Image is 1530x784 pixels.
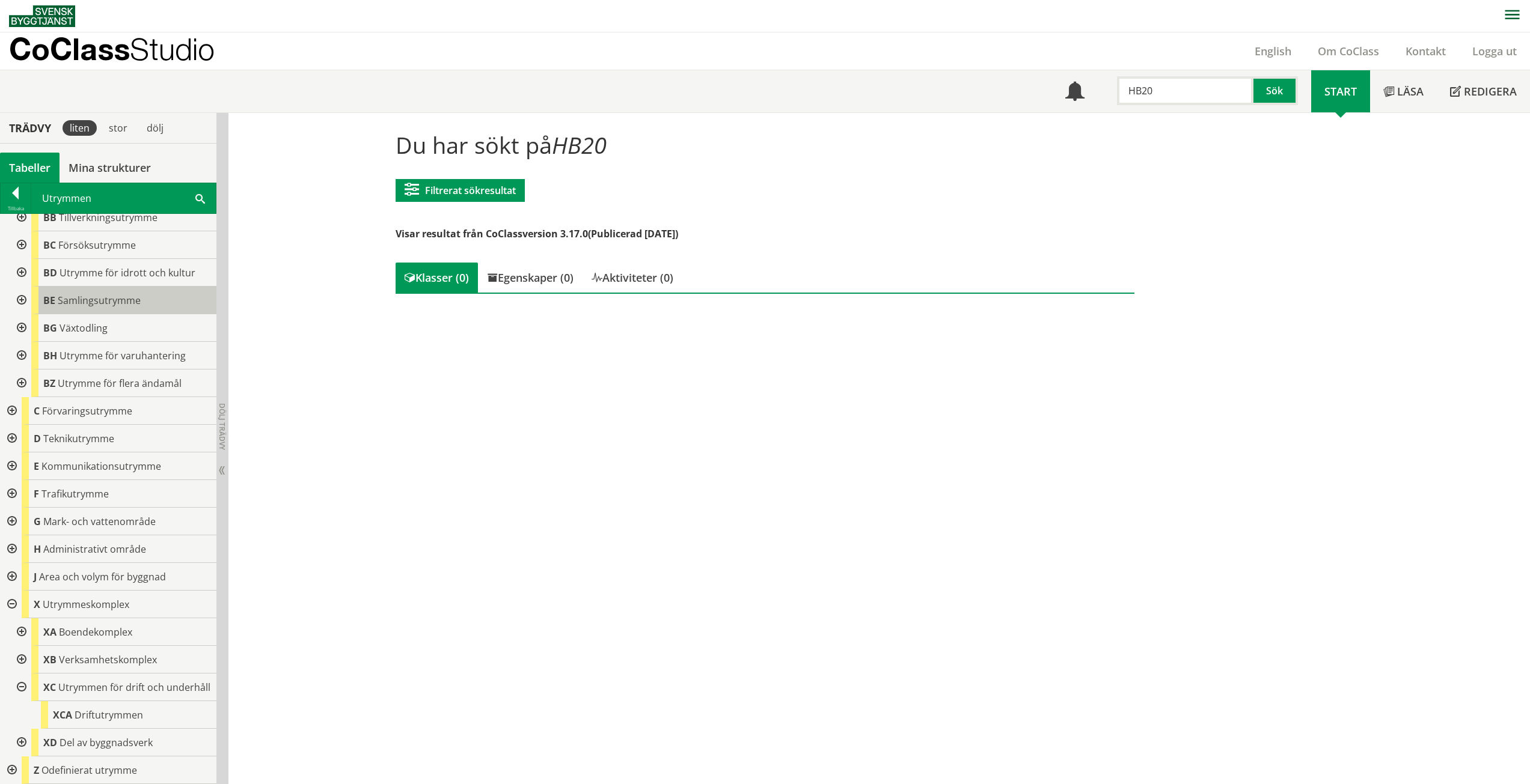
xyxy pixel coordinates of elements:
span: E [34,460,39,473]
span: Samlingsutrymme [58,294,141,307]
h1: Du har sökt på [396,132,1134,158]
span: Utrymme för varuhantering [60,349,186,362]
span: XC [43,681,56,694]
a: English [1241,44,1305,58]
span: Visar resultat från CoClassversion 3.17.0 [396,227,588,240]
span: Utrymme för flera ändamål [58,377,182,390]
a: Läsa [1370,70,1437,112]
span: Administrativt område [43,542,146,556]
span: XD [43,736,57,749]
span: Utrymme för idrott och kultur [60,266,195,279]
span: XA [43,625,57,639]
button: Sök [1253,76,1298,105]
div: Tillbaka [1,204,31,213]
img: Svensk Byggtjänst [9,5,75,27]
button: Filtrerat sökresultat [396,179,525,202]
span: Tillverkningsutrymme [59,211,158,224]
span: G [34,515,41,528]
span: Läsa [1397,84,1424,99]
span: Utrymmeskomplex [43,598,129,611]
span: Notifikationer [1065,83,1085,102]
div: Utrymmen [31,183,216,213]
span: BE [43,294,55,307]
a: Start [1311,70,1370,112]
span: BB [43,211,57,224]
span: Start [1324,84,1357,99]
span: Boendekomplex [59,625,132,639]
div: Aktiviteter (0) [583,263,682,293]
a: Om CoClass [1305,44,1392,58]
div: dölj [139,120,171,136]
span: Del av byggnadsverk [60,736,153,749]
span: Odefinierat utrymme [41,764,137,777]
span: Sök i tabellen [195,192,205,204]
span: Utrymmen för drift och underhåll [58,681,210,694]
a: Kontakt [1392,44,1459,58]
span: Dölj trädvy [217,403,227,450]
span: Förvaringsutrymme [42,404,132,418]
input: Sök [1117,76,1253,105]
span: XCA [53,708,72,722]
span: BZ [43,377,55,390]
span: HB20 [552,129,607,160]
div: Trädvy [2,121,58,135]
span: Växtodling [60,321,108,335]
p: CoClass [9,42,215,56]
div: Egenskaper (0) [478,263,583,293]
span: BD [43,266,57,279]
a: Mina strukturer [60,153,160,183]
span: F [34,487,39,500]
span: Kommunikationsutrymme [41,460,161,473]
span: Trafikutrymme [41,487,109,500]
span: X [34,598,40,611]
span: Teknikutrymme [43,432,114,445]
div: stor [102,120,135,136]
a: Logga ut [1459,44,1530,58]
span: C [34,404,40,418]
span: Mark- och vattenområde [43,515,156,528]
span: BH [43,349,57,362]
span: BG [43,321,57,335]
a: Redigera [1437,70,1530,112]
span: Redigera [1464,84,1517,99]
span: D [34,432,41,445]
div: Klasser (0) [396,263,478,293]
span: BC [43,239,56,252]
div: liten [63,120,97,136]
span: Area och volym för byggnad [39,570,166,583]
span: Z [34,764,39,777]
span: J [34,570,37,583]
span: (Publicerad [DATE]) [588,227,678,240]
span: H [34,542,41,556]
span: Studio [130,31,215,67]
span: XB [43,653,57,666]
a: CoClassStudio [9,32,240,70]
span: Försöksutrymme [58,239,136,252]
span: Driftutrymmen [75,708,143,722]
span: Verksamhetskomplex [59,653,157,666]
